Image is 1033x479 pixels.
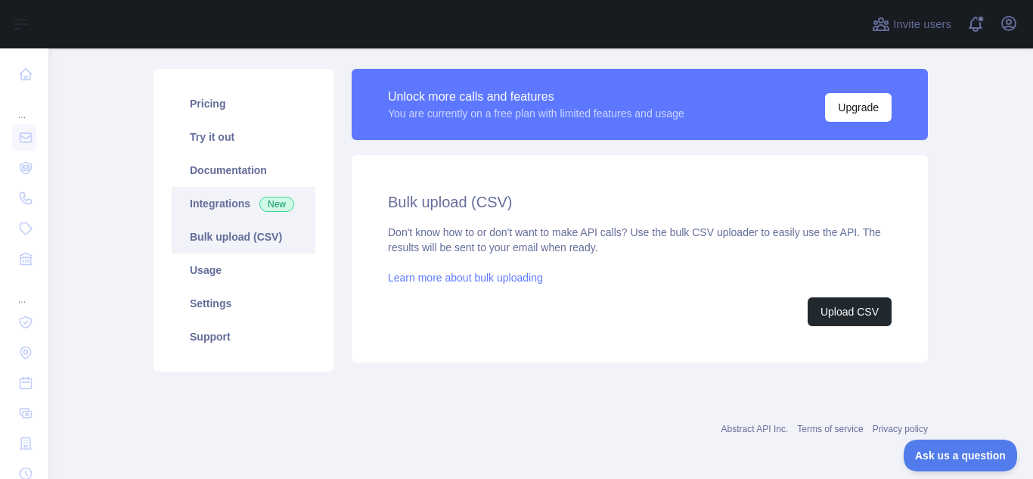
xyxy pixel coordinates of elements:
[12,91,36,121] div: ...
[172,154,315,187] a: Documentation
[172,220,315,253] a: Bulk upload (CSV)
[172,253,315,287] a: Usage
[808,297,892,326] button: Upload CSV
[825,93,892,122] button: Upgrade
[797,424,863,434] a: Terms of service
[388,272,543,284] a: Learn more about bulk uploading
[172,187,315,220] a: Integrations New
[388,106,684,121] div: You are currently on a free plan with limited features and usage
[172,87,315,120] a: Pricing
[904,440,1018,471] iframe: Toggle Customer Support
[388,88,684,106] div: Unlock more calls and features
[721,424,789,434] a: Abstract API Inc.
[172,287,315,320] a: Settings
[869,12,954,36] button: Invite users
[172,120,315,154] a: Try it out
[172,320,315,353] a: Support
[12,275,36,306] div: ...
[873,424,928,434] a: Privacy policy
[259,197,294,212] span: New
[388,191,892,213] h2: Bulk upload (CSV)
[893,16,951,33] span: Invite users
[388,225,892,326] div: Don't know how to or don't want to make API calls? Use the bulk CSV uploader to easily use the AP...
